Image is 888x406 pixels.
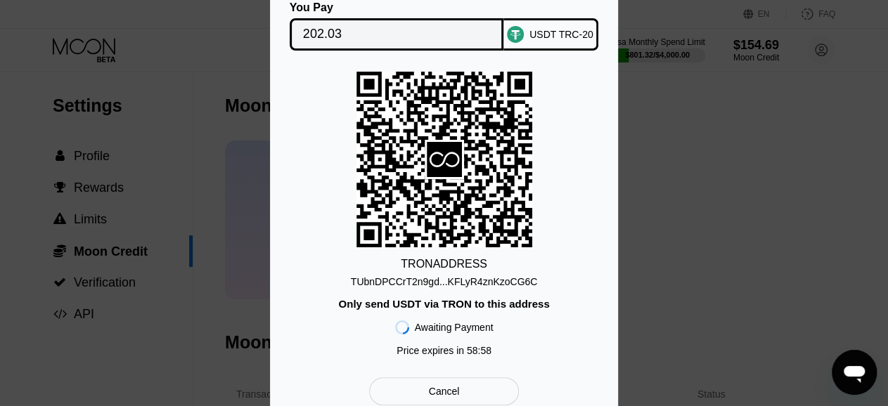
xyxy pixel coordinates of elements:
div: Cancel [429,385,460,398]
div: USDT TRC-20 [529,29,593,40]
span: 58 : 58 [467,345,491,356]
div: You Pay [290,1,504,14]
div: Cancel [369,377,519,405]
div: TUbnDPCCrT2n9gd...KFLyR4znKzoCG6C [351,270,538,287]
div: You PayUSDT TRC-20 [291,1,597,51]
div: Price expires in [397,345,491,356]
div: TRON ADDRESS [401,258,487,270]
div: TUbnDPCCrT2n9gd...KFLyR4znKzoCG6C [351,276,538,287]
div: Only send USDT via TRON to this address [338,298,549,310]
iframe: Button to launch messaging window [832,350,877,395]
div: Awaiting Payment [415,322,494,333]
